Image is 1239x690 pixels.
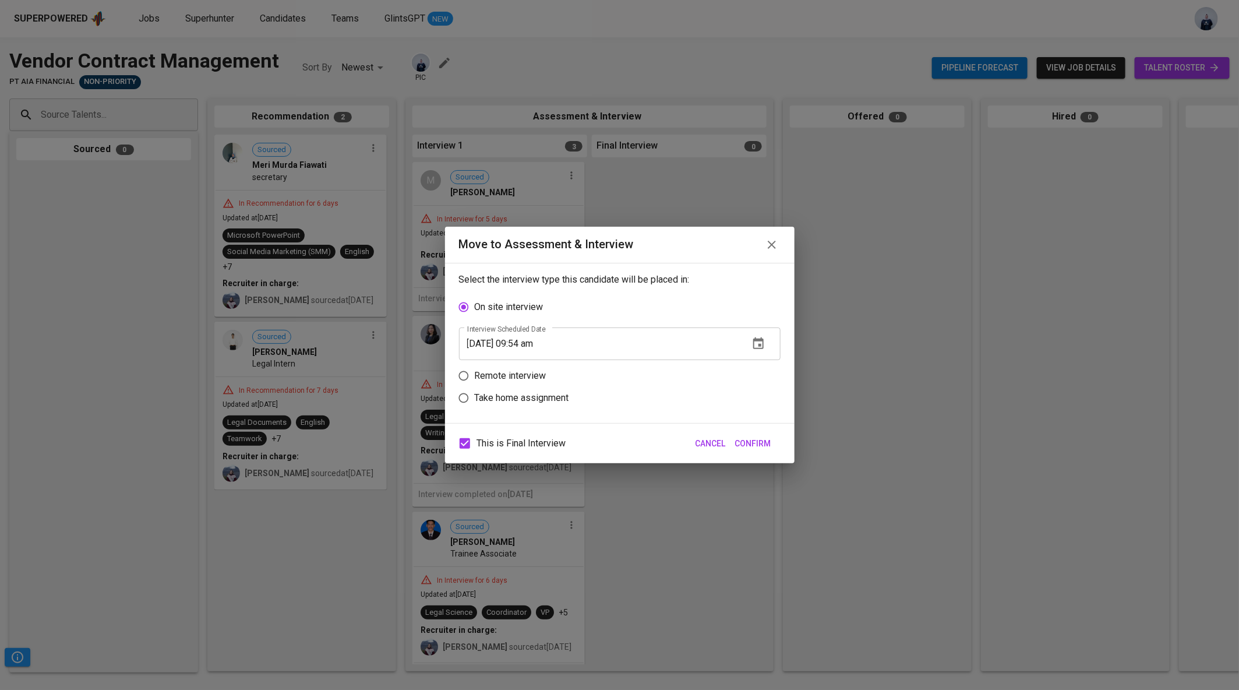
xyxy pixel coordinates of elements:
p: Take home assignment [475,391,569,405]
span: Confirm [735,436,771,451]
p: On site interview [475,300,543,314]
button: Cancel [691,433,730,455]
p: Select the interview type this candidate will be placed in: [459,273,781,287]
button: Confirm [730,433,776,455]
span: This is Final Interview [477,436,566,450]
span: Cancel [696,436,726,451]
p: Remote interview [475,369,546,383]
div: Move to Assessment & Interview [459,236,634,253]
